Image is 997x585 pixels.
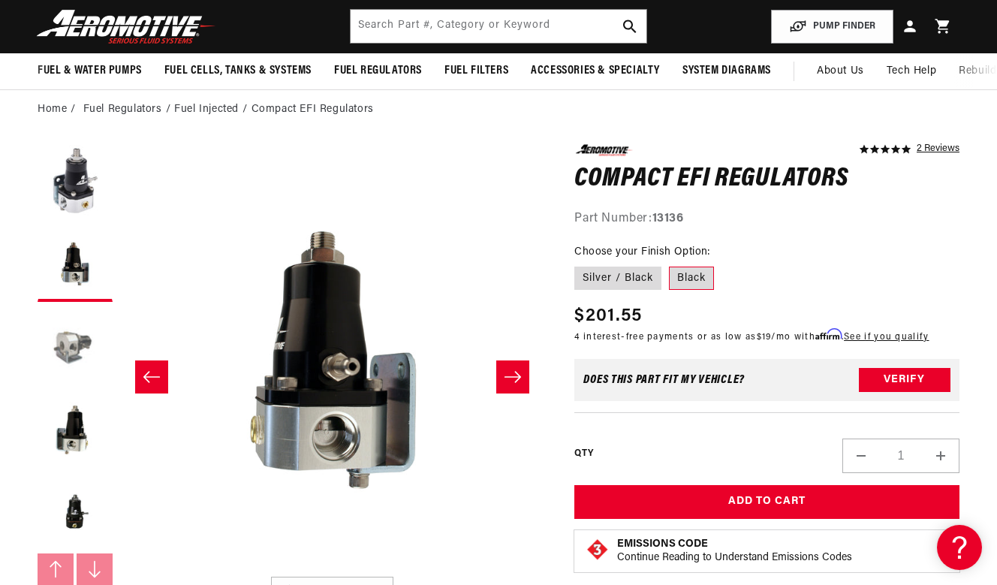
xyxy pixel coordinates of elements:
span: $19 [757,333,772,342]
button: Add to Cart [574,485,959,519]
nav: breadcrumbs [38,101,959,118]
img: Emissions code [586,538,610,562]
li: Fuel Injected [174,101,251,118]
button: Load image 5 in gallery view [38,475,113,550]
button: Slide left [135,360,168,394]
input: Search by Part Number, Category or Keyword [351,10,646,43]
button: search button [613,10,646,43]
summary: System Diagrams [671,53,782,89]
label: Black [669,267,714,291]
span: $201.55 [574,303,642,330]
div: Does This part fit My vehicle? [583,374,745,386]
button: Load image 2 in gallery view [38,227,113,302]
legend: Choose your Finish Option: [574,244,711,260]
button: Emissions CodeContinue Reading to Understand Emissions Codes [617,538,852,565]
label: QTY [574,448,593,460]
span: Fuel Regulators [334,63,422,79]
summary: Tech Help [875,53,947,89]
button: Load image 4 in gallery view [38,392,113,467]
li: Compact EFI Regulators [252,101,374,118]
button: Slide right [496,360,529,394]
span: Tech Help [887,63,936,80]
button: Load image 3 in gallery view [38,309,113,384]
summary: Fuel Filters [433,53,520,89]
strong: 13136 [652,213,684,225]
span: Accessories & Specialty [531,63,660,79]
summary: Fuel Cells, Tanks & Systems [153,53,323,89]
a: See if you qualify - Learn more about Affirm Financing (opens in modal) [844,333,929,342]
h1: Compact EFI Regulators [574,167,959,191]
span: Fuel Cells, Tanks & Systems [164,63,312,79]
button: PUMP FINDER [771,10,893,44]
strong: Emissions Code [617,538,708,550]
button: Verify [859,368,950,392]
summary: Accessories & Specialty [520,53,671,89]
li: Fuel Regulators [83,101,175,118]
summary: Fuel Regulators [323,53,433,89]
p: Continue Reading to Understand Emissions Codes [617,551,852,565]
a: About Us [806,53,875,89]
summary: Fuel & Water Pumps [26,53,153,89]
label: Silver / Black [574,267,661,291]
span: About Us [817,65,864,77]
div: Part Number: [574,210,959,229]
span: Fuel Filters [444,63,508,79]
a: Home [38,101,67,118]
button: Load image 1 in gallery view [38,144,113,219]
span: Affirm [815,329,842,340]
p: 4 interest-free payments or as low as /mo with . [574,330,929,344]
img: Aeromotive [32,9,220,44]
a: 2 reviews [917,144,959,155]
span: System Diagrams [682,63,771,79]
span: Fuel & Water Pumps [38,63,142,79]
